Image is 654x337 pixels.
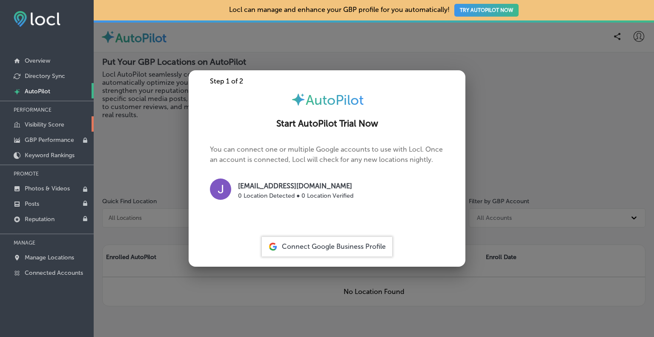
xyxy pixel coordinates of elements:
span: AutoPilot [306,92,364,108]
p: Manage Locations [25,254,74,261]
p: Posts [25,200,39,207]
p: 0 Location Detected ● 0 Location Verified [238,191,353,200]
p: [EMAIL_ADDRESS][DOMAIN_NAME] [238,181,353,191]
p: Connected Accounts [25,269,83,277]
button: TRY AUTOPILOT NOW [454,4,519,17]
p: Reputation [25,216,54,223]
p: Visibility Score [25,121,64,128]
p: AutoPilot [25,88,50,95]
img: fda3e92497d09a02dc62c9cd864e3231.png [14,11,60,27]
p: Overview [25,57,50,64]
div: Step 1 of 2 [189,77,465,85]
h2: Start AutoPilot Trial Now [199,118,455,129]
p: Directory Sync [25,72,65,80]
p: GBP Performance [25,136,74,144]
img: autopilot-icon [291,92,306,107]
p: Photos & Videos [25,185,70,192]
span: Connect Google Business Profile [282,242,386,251]
p: You can connect one or multiple Google accounts to use with Locl. Once an account is connected, L... [210,144,444,210]
p: Keyword Rankings [25,152,75,159]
